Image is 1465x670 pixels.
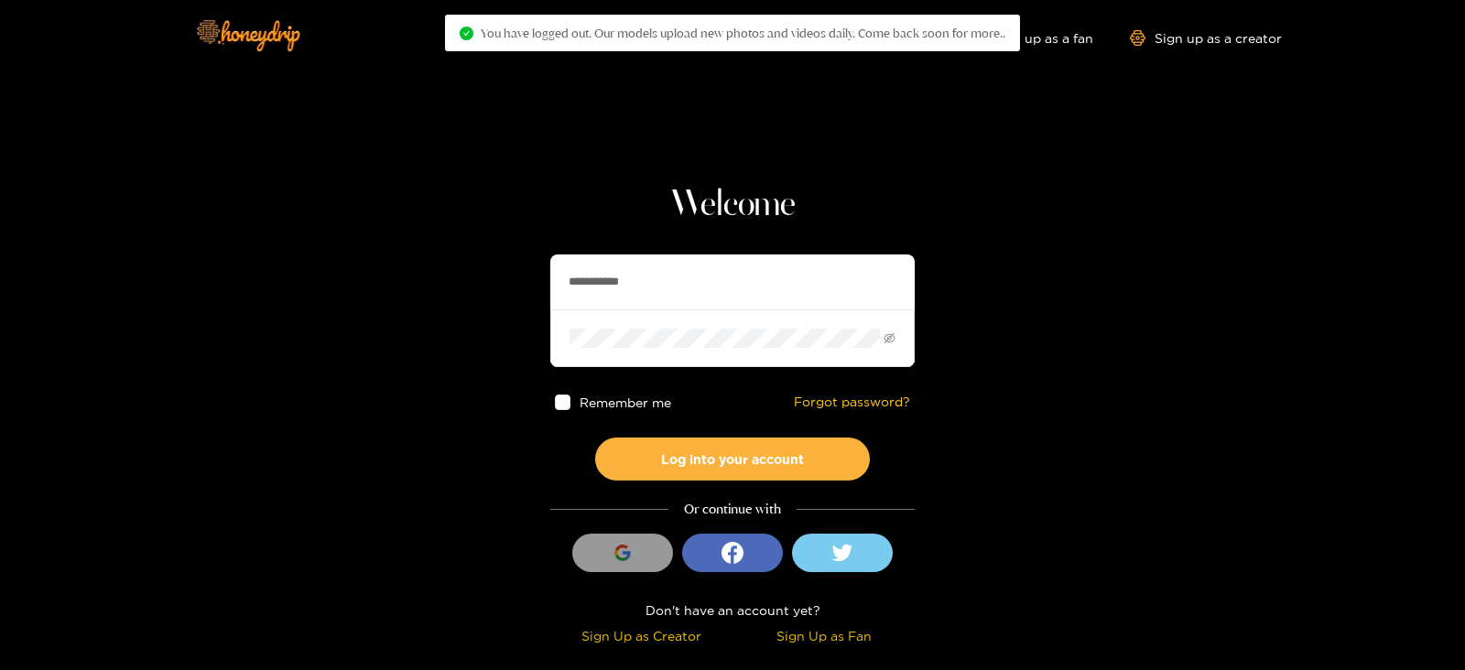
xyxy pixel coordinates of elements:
span: check-circle [460,27,473,40]
span: You have logged out. Our models upload new photos and videos daily. Come back soon for more.. [481,26,1005,40]
div: Don't have an account yet? [550,600,915,621]
a: Sign up as a creator [1130,30,1282,46]
span: Remember me [580,395,671,409]
div: Sign Up as Creator [555,625,728,646]
a: Forgot password? [794,394,910,410]
h1: Welcome [550,183,915,227]
div: Or continue with [550,499,915,520]
button: Log into your account [595,438,870,481]
span: eye-invisible [884,332,895,344]
div: Sign Up as Fan [737,625,910,646]
a: Sign up as a fan [968,30,1093,46]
